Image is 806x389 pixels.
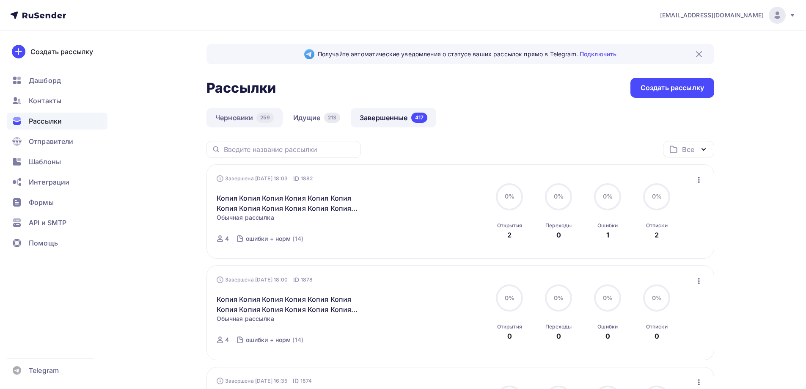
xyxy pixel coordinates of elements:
[652,294,662,301] span: 0%
[507,331,512,341] div: 0
[217,213,274,222] span: Обычная рассылка
[660,7,796,24] a: [EMAIL_ADDRESS][DOMAIN_NAME]
[603,294,613,301] span: 0%
[318,50,616,58] span: Получайте автоматические уведомления о статусе ваших рассылок прямо в Telegram.
[505,294,514,301] span: 0%
[324,113,340,123] div: 213
[497,222,522,229] div: Открытия
[293,174,299,183] span: ID
[245,232,304,246] a: ошибки + норм (14)
[605,331,610,341] div: 0
[652,193,662,200] span: 0%
[554,193,564,200] span: 0%
[224,145,356,154] input: Введите название рассылки
[29,238,58,248] span: Помощь
[29,136,74,146] span: Отправители
[217,315,274,323] span: Обычная рассылка
[606,230,609,240] div: 1
[7,113,107,130] a: Рассылки
[246,336,291,344] div: ошибки + норм
[206,80,276,97] h2: Рассылки
[304,49,314,59] img: Telegram
[29,197,54,207] span: Формы
[256,113,273,123] div: 259
[507,230,512,240] div: 2
[29,365,59,375] span: Telegram
[641,83,704,93] div: Создать рассылку
[225,235,229,243] div: 4
[545,323,572,330] div: Переходы
[217,276,313,284] div: Завершена [DATE] 18:00
[7,133,107,150] a: Отправители
[646,222,668,229] div: Отписки
[217,193,362,213] a: Копия Копия Копия Копия Копия Копия Копия Копия Копия Копия Копия Копия Копия Копия Копия Копия К...
[556,230,561,240] div: 0
[597,323,618,330] div: Ошибки
[217,174,313,183] div: Завершена [DATE] 18:03
[682,144,694,154] div: Все
[292,235,303,243] div: (14)
[655,230,659,240] div: 2
[7,92,107,109] a: Контакты
[217,294,362,315] a: Копия Копия Копия Копия Копия Копия Копия Копия Копия Копия Копия Копия [GEOGRAPHIC_DATA] Копия К...
[30,47,93,57] div: Создать рассылку
[597,222,618,229] div: Ошибки
[660,11,764,19] span: [EMAIL_ADDRESS][DOMAIN_NAME]
[29,116,62,126] span: Рассылки
[7,194,107,211] a: Формы
[301,174,313,183] span: 1882
[300,377,312,385] span: 1874
[225,336,229,344] div: 4
[655,331,659,341] div: 0
[646,323,668,330] div: Отписки
[246,235,291,243] div: ошибки + норм
[411,113,427,123] div: 417
[556,331,561,341] div: 0
[7,153,107,170] a: Шаблоны
[580,50,616,58] a: Подключить
[505,193,514,200] span: 0%
[293,276,299,284] span: ID
[284,108,349,127] a: Идущие213
[292,336,303,344] div: (14)
[545,222,572,229] div: Переходы
[293,377,299,385] span: ID
[245,333,304,347] a: ошибки + норм (14)
[7,72,107,89] a: Дашборд
[217,377,312,385] div: Завершена [DATE] 16:35
[29,96,61,106] span: Контакты
[663,141,714,157] button: Все
[554,294,564,301] span: 0%
[206,108,283,127] a: Черновики259
[29,75,61,86] span: Дашборд
[29,218,66,228] span: API и SMTP
[29,177,69,187] span: Интеграции
[301,276,313,284] span: 1878
[29,157,61,167] span: Шаблоны
[351,108,436,127] a: Завершенные417
[497,323,522,330] div: Открытия
[603,193,613,200] span: 0%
